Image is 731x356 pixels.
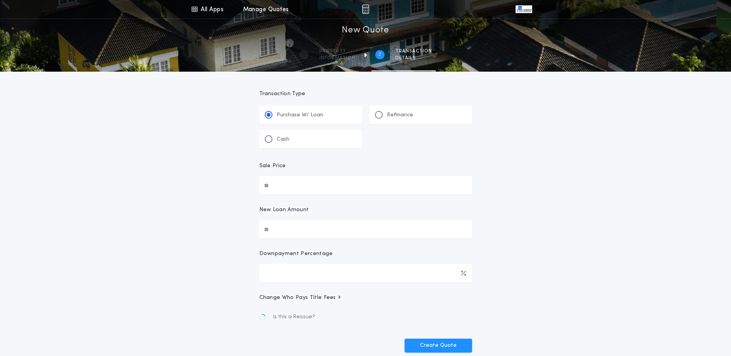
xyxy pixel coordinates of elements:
[277,111,323,119] p: Purchase W/ Loan
[319,48,355,54] span: Property
[387,111,413,119] p: Refinance
[259,250,333,258] p: Downpayment Percentage
[342,24,389,37] h1: New Quote
[395,48,432,54] span: Transaction
[259,162,286,170] p: Sale Price
[378,52,381,58] h2: 2
[395,55,432,61] span: details
[259,220,472,238] input: New Loan Amount
[259,294,472,302] button: Change Who Pays Title Fees
[273,313,315,321] span: Is this a Reissue?
[259,264,472,282] input: Downpayment Percentage
[277,136,289,143] p: Cash
[259,206,309,214] p: New Loan Amount
[259,90,472,98] p: Transaction Type
[319,55,355,61] span: information
[259,294,342,302] span: Change Who Pays Title Fees
[259,176,472,195] input: Sale Price
[516,5,532,13] img: vs-icon
[362,5,369,14] img: img
[405,339,472,353] button: Create Quote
